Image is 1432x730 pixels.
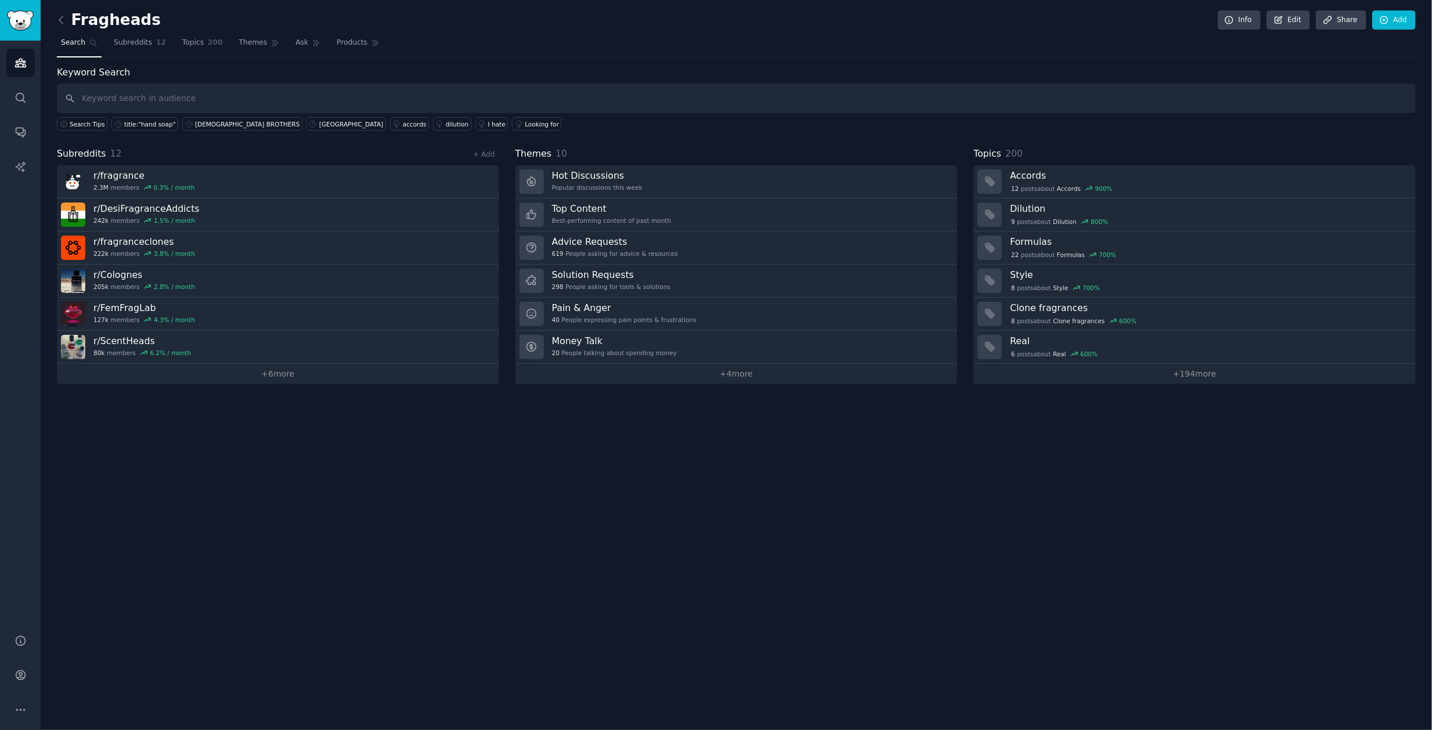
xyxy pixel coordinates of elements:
[150,349,191,357] div: 6.2 % / month
[93,250,195,258] div: members
[110,34,170,57] a: Subreddits12
[1010,302,1408,314] h3: Clone fragrances
[154,250,195,258] div: 3.8 % / month
[57,67,130,78] label: Keyword Search
[57,147,106,161] span: Subreddits
[1010,316,1138,326] div: post s about
[973,265,1416,298] a: Style8postsaboutStyle700%
[114,38,152,48] span: Subreddits
[57,11,161,30] h2: Fragheads
[208,38,223,48] span: 200
[1053,284,1068,292] span: Style
[61,302,85,326] img: FemFragLab
[93,183,109,191] span: 2.3M
[1011,317,1015,325] span: 8
[1011,350,1015,358] span: 6
[1010,269,1408,281] h3: Style
[973,147,1001,161] span: Topics
[57,364,499,384] a: +6more
[515,232,958,265] a: Advice Requests619People asking for advice & resources
[515,265,958,298] a: Solution Requests298People asking for tools & solutions
[195,120,300,128] div: [DEMOGRAPHIC_DATA] BROTHERS
[1010,250,1117,260] div: post s about
[973,232,1416,265] a: Formulas22postsaboutFormulas700%
[552,269,670,281] h3: Solution Requests
[57,198,499,232] a: r/DesiFragranceAddicts242kmembers1.5% / month
[1011,251,1019,259] span: 22
[93,236,195,248] h3: r/ fragranceclones
[93,216,109,225] span: 242k
[552,335,677,347] h3: Money Talk
[446,120,468,128] div: dilution
[239,38,268,48] span: Themes
[93,216,200,225] div: members
[93,349,104,357] span: 80k
[57,298,499,331] a: r/FemFragLab127kmembers4.3% / month
[57,265,499,298] a: r/Colognes205kmembers2.8% / month
[1053,317,1105,325] span: Clone fragrances
[1005,148,1023,159] span: 200
[552,349,677,357] div: People talking about spending money
[154,216,195,225] div: 1.5 % / month
[182,117,302,131] a: [DEMOGRAPHIC_DATA] BROTHERS
[1011,218,1015,226] span: 9
[556,148,567,159] span: 10
[515,147,552,161] span: Themes
[1057,185,1081,193] span: Accords
[1053,218,1077,226] span: Dilution
[515,331,958,364] a: Money Talk20People talking about spending money
[93,250,109,258] span: 222k
[70,120,105,128] span: Search Tips
[124,120,175,128] div: title:"hand soap"
[515,198,958,232] a: Top ContentBest-performing content of past month
[552,250,678,258] div: People asking for advice & resources
[57,331,499,364] a: r/ScentHeads80kmembers6.2% / month
[291,34,324,57] a: Ask
[61,169,85,194] img: fragrance
[552,316,697,324] div: People expressing pain points & frustrations
[178,34,227,57] a: Topics200
[61,38,85,48] span: Search
[57,84,1416,113] input: Keyword search in audience
[552,349,560,357] span: 20
[61,269,85,293] img: Colognes
[1099,251,1116,259] div: 700 %
[93,335,191,347] h3: r/ ScentHeads
[1010,203,1408,215] h3: Dilution
[1010,183,1113,194] div: post s about
[552,169,643,182] h3: Hot Discussions
[93,169,195,182] h3: r/ fragrance
[337,38,367,48] span: Products
[1267,10,1310,30] a: Edit
[154,316,195,324] div: 4.3 % / month
[390,117,429,131] a: accords
[1316,10,1366,30] a: Share
[552,236,678,248] h3: Advice Requests
[333,34,384,57] a: Products
[1010,283,1101,293] div: post s about
[57,117,107,131] button: Search Tips
[61,236,85,260] img: fragranceclones
[61,335,85,359] img: ScentHeads
[403,120,427,128] div: accords
[57,165,499,198] a: r/fragrance2.3Mmembers0.3% / month
[93,183,195,191] div: members
[973,165,1416,198] a: Accords12postsaboutAccords900%
[57,34,102,57] a: Search
[154,283,195,291] div: 2.8 % / month
[93,283,109,291] span: 205k
[973,364,1416,384] a: +194more
[1218,10,1261,30] a: Info
[973,298,1416,331] a: Clone fragrances8postsaboutClone fragrances600%
[475,117,508,131] a: I hate
[552,183,643,191] div: Popular discussions this week
[1011,284,1015,292] span: 8
[156,38,166,48] span: 12
[57,232,499,265] a: r/fragranceclones222kmembers3.8% / month
[93,316,109,324] span: 127k
[488,120,506,128] div: I hate
[182,38,204,48] span: Topics
[1010,169,1408,182] h3: Accords
[93,283,195,291] div: members
[61,203,85,227] img: DesiFragranceAddicts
